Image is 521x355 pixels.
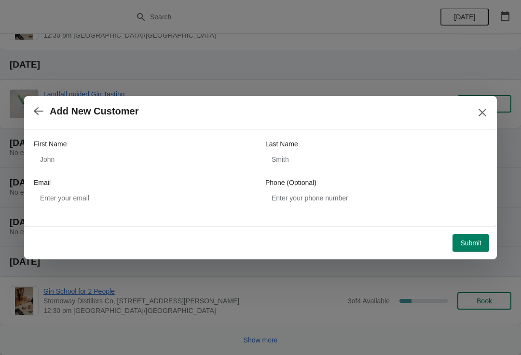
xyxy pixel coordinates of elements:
label: Last Name [265,139,298,149]
label: First Name [34,139,67,149]
input: Smith [265,151,487,168]
button: Submit [452,234,489,252]
input: Enter your email [34,189,256,207]
label: Phone (Optional) [265,178,316,187]
input: Enter your phone number [265,189,487,207]
h2: Add New Customer [50,106,138,117]
span: Submit [460,239,481,247]
label: Email [34,178,51,187]
button: Close [474,104,491,121]
input: John [34,151,256,168]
